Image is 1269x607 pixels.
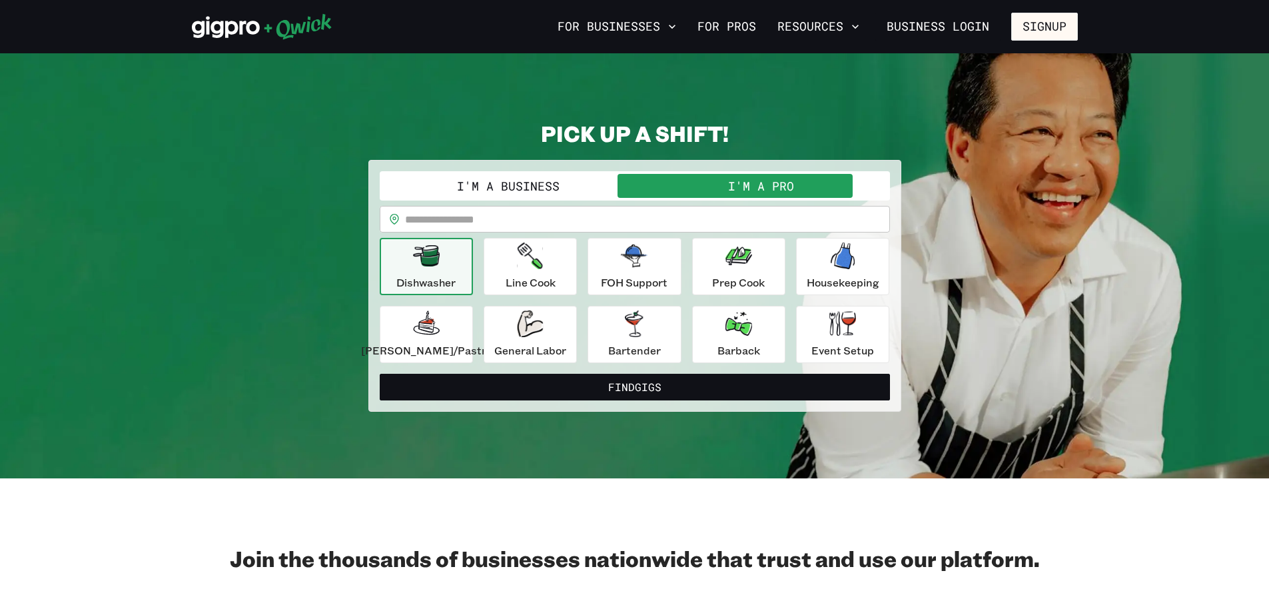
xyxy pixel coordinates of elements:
[772,15,865,38] button: Resources
[588,238,681,295] button: FOH Support
[1011,13,1078,41] button: Signup
[717,342,760,358] p: Barback
[712,275,765,291] p: Prep Cook
[380,306,473,363] button: [PERSON_NAME]/Pastry
[635,174,887,198] button: I'm a Pro
[380,374,890,400] button: FindGigs
[494,342,566,358] p: General Labor
[382,174,635,198] button: I'm a Business
[506,275,556,291] p: Line Cook
[396,275,456,291] p: Dishwasher
[875,13,1001,41] a: Business Login
[368,120,901,147] h2: PICK UP A SHIFT!
[361,342,492,358] p: [PERSON_NAME]/Pastry
[796,238,889,295] button: Housekeeping
[484,238,577,295] button: Line Cook
[192,545,1078,572] h2: Join the thousands of businesses nationwide that trust and use our platform.
[796,306,889,363] button: Event Setup
[484,306,577,363] button: General Labor
[692,306,785,363] button: Barback
[601,275,667,291] p: FOH Support
[608,342,661,358] p: Bartender
[552,15,681,38] button: For Businesses
[588,306,681,363] button: Bartender
[807,275,879,291] p: Housekeeping
[692,238,785,295] button: Prep Cook
[380,238,473,295] button: Dishwasher
[692,15,761,38] a: For Pros
[811,342,874,358] p: Event Setup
